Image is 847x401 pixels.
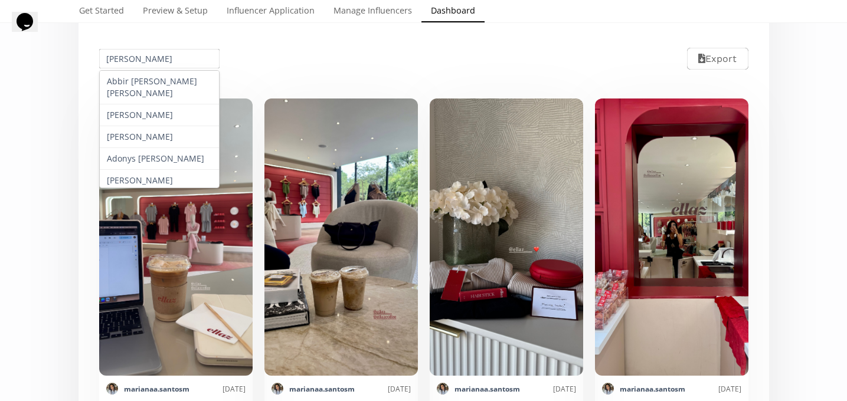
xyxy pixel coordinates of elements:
img: 529538988_18369092767194406_1171296918780199071_n.jpg [272,383,283,395]
div: Abbir [PERSON_NAME] [PERSON_NAME] [100,71,220,104]
div: [DATE] [520,384,576,394]
div: [DATE] [685,384,741,394]
img: 529538988_18369092767194406_1171296918780199071_n.jpg [602,383,614,395]
div: [DATE] [355,384,411,394]
img: 529538988_18369092767194406_1171296918780199071_n.jpg [437,383,449,395]
input: All influencers [97,47,222,70]
div: Adonys [PERSON_NAME] [100,148,220,170]
div: [PERSON_NAME] [100,170,220,192]
a: marianaa.santosm [454,384,520,394]
img: 529538988_18369092767194406_1171296918780199071_n.jpg [106,383,118,395]
button: Export [687,48,748,70]
a: marianaa.santosm [289,384,355,394]
div: [DATE] [189,384,246,394]
div: [PERSON_NAME] [100,104,220,126]
iframe: chat widget [12,12,50,47]
a: marianaa.santosm [620,384,685,394]
a: marianaa.santosm [124,384,189,394]
div: [PERSON_NAME] [100,126,220,148]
